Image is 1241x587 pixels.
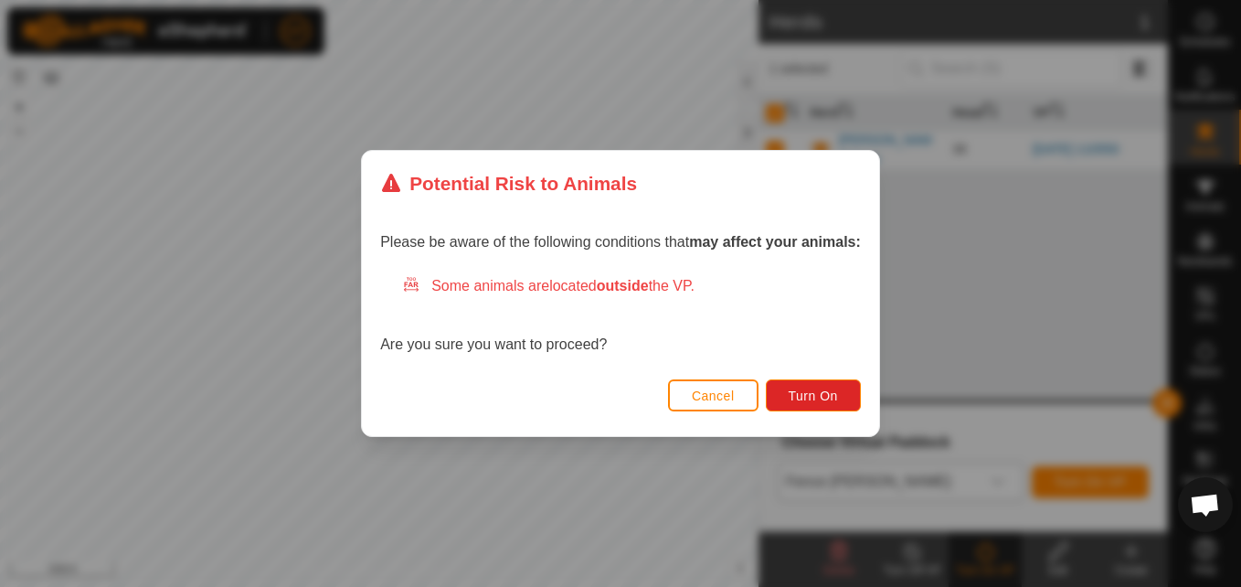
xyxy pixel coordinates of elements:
[380,234,861,250] span: Please be aware of the following conditions that
[689,234,861,250] strong: may affect your animals:
[380,169,637,197] div: Potential Risk to Animals
[1178,477,1233,532] a: Open chat
[402,275,861,297] div: Some animals are
[789,389,838,403] span: Turn On
[549,278,695,293] span: located the VP.
[692,389,735,403] span: Cancel
[668,379,758,411] button: Cancel
[766,379,861,411] button: Turn On
[380,275,861,356] div: Are you sure you want to proceed?
[597,278,649,293] strong: outside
